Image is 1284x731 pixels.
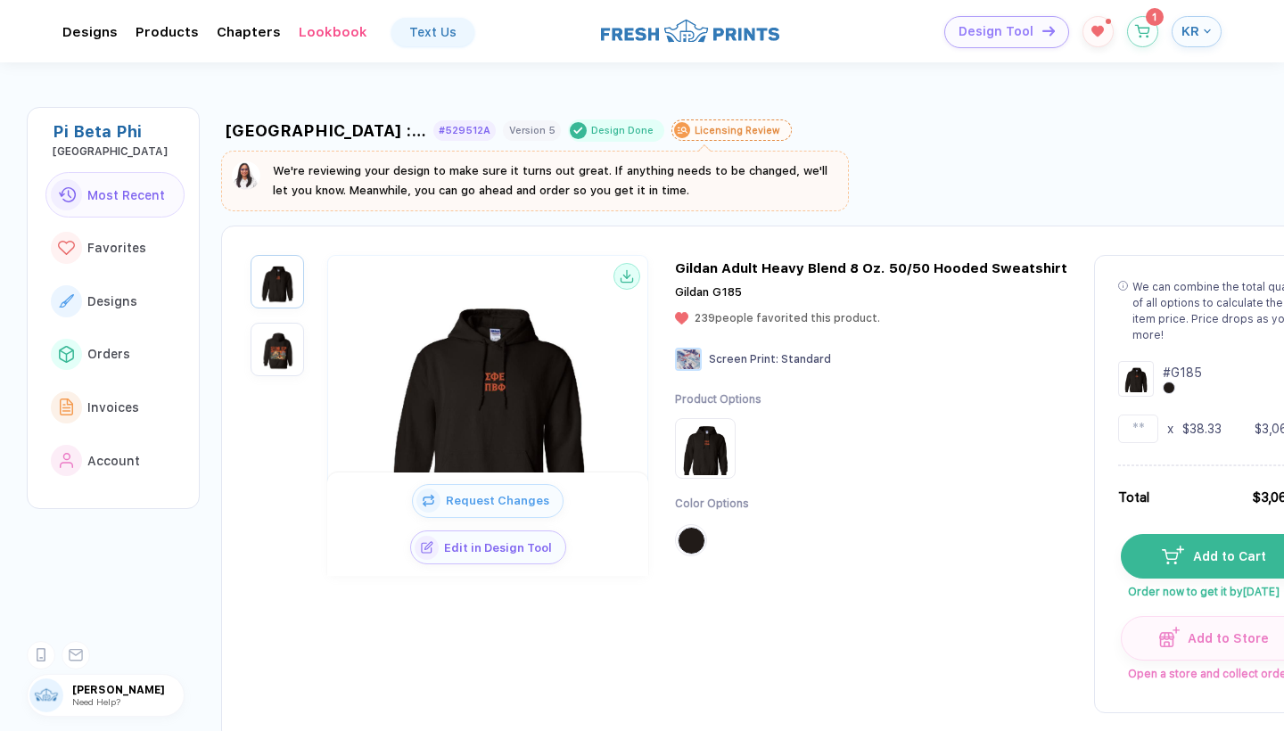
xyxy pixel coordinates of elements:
button: link to iconFavorites [45,225,185,271]
img: icon [1042,26,1055,36]
span: Favorites [87,241,146,255]
span: 239 people favorited this product. [695,312,880,324]
span: We're reviewing your design to make sure it turns out great. If anything needs to be changed, we'... [273,164,827,197]
img: user profile [29,678,63,712]
div: ProductsToggle dropdown menu [136,24,199,40]
span: Need Help? [72,696,120,707]
button: iconRequest Changes [412,484,564,518]
sup: 1 [1146,8,1164,26]
span: Design Tool [959,24,1033,39]
span: Request Changes [440,494,563,507]
div: #529512A [439,125,490,136]
img: sophie [232,161,260,190]
div: Total [1118,488,1149,507]
a: Text Us [391,18,474,46]
button: link to iconMost Recent [45,172,185,218]
img: link to icon [59,346,74,362]
span: Invoices [87,400,139,415]
img: 1759964531353itmpv_nt_front.png [255,259,300,304]
span: Most Recent [87,188,165,202]
span: Add to Cart [1184,549,1266,563]
span: Gildan G185 [675,285,742,299]
img: link to icon [60,453,74,469]
div: Text Us [409,25,457,39]
span: Edit in Design Tool [439,541,565,554]
img: link to icon [58,187,76,202]
button: We're reviewing your design to make sure it turns out great. If anything needs to be changed, we'... [232,161,838,201]
button: Design Toolicon [944,16,1069,48]
div: Gildan Adult Heavy Blend 8 Oz. 50/50 Hooded Sweatshirt [675,260,1067,276]
img: link to icon [60,398,74,415]
div: Color Options [675,497,761,512]
div: Lookbook [299,24,367,40]
img: Product Option [679,422,732,475]
img: link to icon [59,294,74,308]
span: Designs [87,294,137,308]
img: 1759964531353itmpv_nt_front.png [345,264,630,549]
button: link to iconInvoices [45,384,185,431]
span: KR [1181,23,1199,39]
div: DesignsToggle dropdown menu [62,24,118,40]
div: [GEOGRAPHIC_DATA] : [PERSON_NAME] [PERSON_NAME] [226,121,426,140]
img: link to icon [58,241,75,256]
div: Product Options [675,392,761,407]
span: Screen Print : [709,353,778,365]
span: [PERSON_NAME] [72,684,184,696]
img: logo [601,17,779,45]
img: icon [1159,627,1180,647]
div: # G185 [1163,364,1202,382]
button: KR [1172,16,1222,47]
button: iconEdit in Design Tool [410,530,566,564]
div: Licensing Review [695,125,780,136]
div: Pi Beta Phi [53,122,185,141]
div: x [1167,420,1173,438]
div: Design Done [591,124,654,137]
span: Add to Store [1180,631,1270,645]
span: Standard [781,353,831,365]
div: $38.33 [1182,420,1222,438]
span: Account [87,454,140,468]
button: link to iconDesigns [45,278,185,324]
img: icon [416,489,440,513]
span: Orders [87,347,130,361]
img: icon [1162,546,1184,563]
button: link to iconOrders [45,332,185,378]
div: ChaptersToggle dropdown menu chapters [217,24,281,40]
sup: 1 [1106,19,1111,24]
img: 1759964531353ncded_nt_back.png [255,327,300,372]
button: link to iconAccount [45,438,185,484]
img: Screen Print [675,348,702,371]
div: Penn State University Park [53,145,185,158]
img: icon [415,536,439,560]
span: 1 [1152,12,1156,22]
div: Version 5 [509,125,556,136]
div: LookbookToggle dropdown menu chapters [299,24,367,40]
img: Design Group Summary Cell [1118,361,1154,397]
